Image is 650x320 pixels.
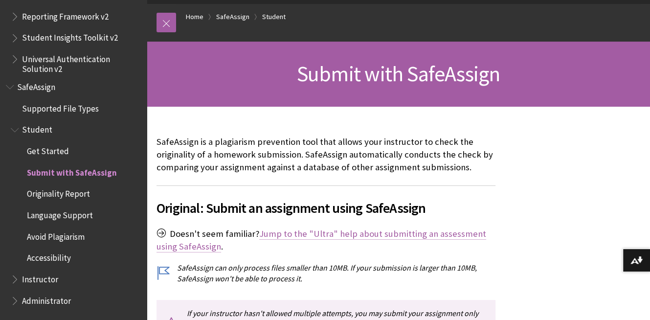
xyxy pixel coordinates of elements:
[22,271,58,284] span: Instructor
[216,11,249,23] a: SafeAssign
[27,207,93,220] span: Language Support
[27,250,71,263] span: Accessibility
[157,228,495,253] p: Doesn't seem familiar? .
[22,8,109,22] span: Reporting Framework v2
[17,79,55,92] span: SafeAssign
[22,51,140,74] span: Universal Authentication Solution v2
[297,60,500,87] span: Submit with SafeAssign
[27,164,117,178] span: Submit with SafeAssign
[186,11,203,23] a: Home
[157,198,495,218] span: Original: Submit an assignment using SafeAssign
[157,228,486,252] a: Jump to the "Ultra" help about submitting an assessment using SafeAssign
[27,143,69,156] span: Get Started
[27,186,90,199] span: Originality Report
[22,30,118,43] span: Student Insights Toolkit v2
[262,11,286,23] a: Student
[27,229,85,242] span: Avoid Plagiarism
[22,100,99,114] span: Supported File Types
[22,122,52,135] span: Student
[6,79,141,309] nav: Book outline for Blackboard SafeAssign
[157,262,495,284] p: SafeAssign can only process files smaller than 10MB. If your submission is larger than 10MB, Safe...
[22,293,71,306] span: Administrator
[157,136,495,174] p: SafeAssign is a plagiarism prevention tool that allows your instructor to check the originality o...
